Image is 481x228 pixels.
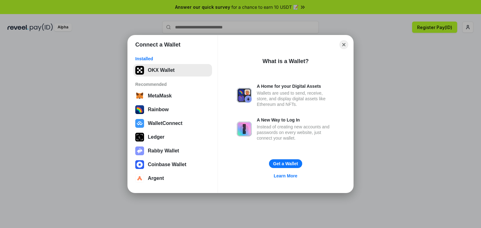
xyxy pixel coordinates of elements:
[133,172,212,185] button: Argent
[273,161,298,166] div: Get a Wallet
[135,133,144,141] img: svg+xml,%3Csvg%20xmlns%3D%22http%3A%2F%2Fwww.w3.org%2F2000%2Fsvg%22%20width%3D%2228%22%20height%3...
[133,131,212,143] button: Ledger
[133,117,212,130] button: WalletConnect
[257,83,334,89] div: A Home for your Digital Assets
[262,57,308,65] div: What is a Wallet?
[135,56,210,62] div: Installed
[135,41,180,48] h1: Connect a Wallet
[135,119,144,128] img: svg+xml,%3Csvg%20width%3D%2228%22%20height%3D%2228%22%20viewBox%3D%220%200%2028%2028%22%20fill%3D...
[237,121,252,136] img: svg+xml,%3Csvg%20xmlns%3D%22http%3A%2F%2Fwww.w3.org%2F2000%2Fsvg%22%20fill%3D%22none%22%20viewBox...
[148,107,169,112] div: Rainbow
[135,105,144,114] img: svg+xml,%3Csvg%20width%3D%22120%22%20height%3D%22120%22%20viewBox%3D%220%200%20120%20120%22%20fil...
[270,172,301,180] a: Learn More
[148,93,172,99] div: MetaMask
[148,134,164,140] div: Ledger
[148,121,183,126] div: WalletConnect
[135,66,144,75] img: 5VZ71FV6L7PA3gg3tXrdQ+DgLhC+75Wq3no69P3MC0NFQpx2lL04Ql9gHK1bRDjsSBIvScBnDTk1WrlGIZBorIDEYJj+rhdgn...
[135,82,210,87] div: Recommended
[135,92,144,100] img: svg+xml,%3Csvg%20width%3D%2228%22%20height%3D%2228%22%20viewBox%3D%220%200%2028%2028%22%20fill%3D...
[133,103,212,116] button: Rainbow
[339,40,348,49] button: Close
[257,124,334,141] div: Instead of creating new accounts and passwords on every website, just connect your wallet.
[135,174,144,183] img: svg+xml,%3Csvg%20width%3D%2228%22%20height%3D%2228%22%20viewBox%3D%220%200%2028%2028%22%20fill%3D...
[148,67,175,73] div: OKX Wallet
[257,117,334,123] div: A New Way to Log In
[133,158,212,171] button: Coinbase Wallet
[133,90,212,102] button: MetaMask
[148,176,164,181] div: Argent
[135,160,144,169] img: svg+xml,%3Csvg%20width%3D%2228%22%20height%3D%2228%22%20viewBox%3D%220%200%2028%2028%22%20fill%3D...
[269,159,302,168] button: Get a Wallet
[135,146,144,155] img: svg+xml,%3Csvg%20xmlns%3D%22http%3A%2F%2Fwww.w3.org%2F2000%2Fsvg%22%20fill%3D%22none%22%20viewBox...
[133,145,212,157] button: Rabby Wallet
[148,148,179,154] div: Rabby Wallet
[148,162,186,167] div: Coinbase Wallet
[237,88,252,103] img: svg+xml,%3Csvg%20xmlns%3D%22http%3A%2F%2Fwww.w3.org%2F2000%2Fsvg%22%20fill%3D%22none%22%20viewBox...
[133,64,212,77] button: OKX Wallet
[257,90,334,107] div: Wallets are used to send, receive, store, and display digital assets like Ethereum and NFTs.
[274,173,297,179] div: Learn More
